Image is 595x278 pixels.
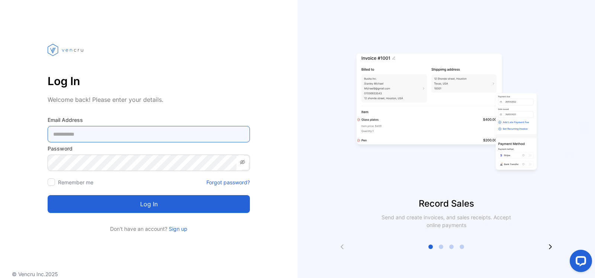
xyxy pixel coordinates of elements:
[48,116,250,124] label: Email Address
[48,195,250,213] button: Log in
[297,197,595,210] p: Record Sales
[48,72,250,90] p: Log In
[564,247,595,278] iframe: LiveChat chat widget
[353,30,539,197] img: slider image
[58,179,93,185] label: Remember me
[48,30,85,70] img: vencru logo
[48,95,250,104] p: Welcome back! Please enter your details.
[48,225,250,233] p: Don't have an account?
[48,145,250,152] label: Password
[206,178,250,186] a: Forgot password?
[167,226,187,232] a: Sign up
[375,213,518,229] p: Send and create invoices, and sales receipts. Accept online payments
